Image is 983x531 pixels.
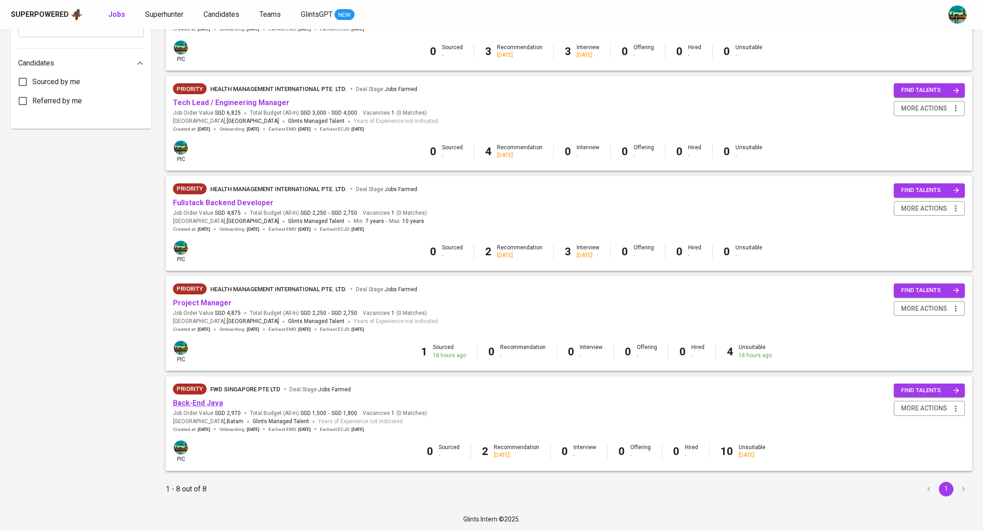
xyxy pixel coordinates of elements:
[298,326,311,333] span: [DATE]
[203,9,241,20] a: Candidates
[948,5,967,24] img: a5d44b89-0c59-4c54-99d0-a63b29d42bd3.jpg
[298,226,311,233] span: [DATE]
[735,244,762,259] div: Unsuitable
[901,103,947,114] span: more actions
[173,226,210,233] span: Created at :
[735,144,762,159] div: Unsuitable
[497,51,542,59] div: [DATE]
[568,345,574,358] b: 0
[679,345,686,358] b: 0
[354,218,384,224] span: Min.
[580,352,603,359] div: -
[688,144,701,159] div: Hired
[442,51,463,59] div: -
[11,8,83,21] a: Superpoweredapp logo
[442,252,463,259] div: -
[227,117,279,126] span: [GEOGRAPHIC_DATA]
[894,201,965,216] button: more actions
[901,285,959,296] span: find talents
[173,340,189,364] div: pic
[351,326,364,333] span: [DATE]
[331,410,357,417] span: SGD 1,800
[430,45,436,58] b: 0
[633,44,654,59] div: Offering
[215,410,241,417] span: SGD 2,970
[894,401,965,416] button: more actions
[173,417,243,426] span: [GEOGRAPHIC_DATA] ,
[253,418,309,425] span: Glints Managed Talent
[174,440,188,455] img: a5d44b89-0c59-4c54-99d0-a63b29d42bd3.jpg
[356,186,417,192] span: Deal Stage :
[174,341,188,355] img: a5d44b89-0c59-4c54-99d0-a63b29d42bd3.jpg
[633,244,654,259] div: Offering
[389,218,424,224] span: Max.
[173,126,210,132] span: Created at :
[173,209,241,217] span: Job Order Value
[724,45,730,58] b: 0
[173,309,241,317] span: Job Order Value
[622,245,628,258] b: 0
[688,252,701,259] div: -
[577,152,599,159] div: -
[442,44,463,59] div: Sourced
[894,301,965,316] button: more actions
[676,245,683,258] b: 0
[577,144,599,159] div: Interview
[618,445,625,458] b: 0
[173,240,189,263] div: pic
[320,226,364,233] span: Earliest ECJD :
[318,386,351,393] span: Jobs Farmed
[198,426,210,433] span: [DATE]
[108,9,127,20] a: Jobs
[210,86,347,92] span: HEALTH MANAGEMENT INTERNATIONAL PTE. LTD.
[32,96,82,106] span: Referred by me
[351,226,364,233] span: [DATE]
[439,451,460,459] div: -
[739,344,772,359] div: Unsuitable
[250,109,357,117] span: Total Budget (All-In)
[247,326,259,333] span: [DATE]
[173,40,189,63] div: pic
[735,152,762,159] div: -
[430,145,436,158] b: 0
[320,26,364,32] span: Earliest ECJD :
[318,417,404,426] span: Years of Experience not indicated.
[577,51,599,59] div: [DATE]
[173,109,241,117] span: Job Order Value
[442,144,463,159] div: Sourced
[485,145,491,158] b: 4
[633,144,654,159] div: Offering
[390,410,395,417] span: 1
[385,186,417,192] span: Jobs Farmed
[363,209,427,217] span: Vacancies ( 0 Matches )
[173,26,210,32] span: Created at :
[894,384,965,398] button: find talents
[901,385,959,396] span: find talents
[173,326,210,333] span: Created at :
[497,44,542,59] div: Recommendation
[633,252,654,259] div: -
[363,109,427,117] span: Vacancies ( 0 Matches )
[894,101,965,116] button: more actions
[363,309,427,317] span: Vacancies ( 0 Matches )
[198,326,210,333] span: [DATE]
[32,76,80,87] span: Sourced by me
[573,451,596,459] div: -
[328,109,329,117] span: -
[331,109,357,117] span: SGD 4,000
[735,252,762,259] div: -
[301,10,333,19] span: GlintsGPT
[173,283,207,294] div: New Job received from Demand Team
[247,226,259,233] span: [DATE]
[351,26,364,32] span: [DATE]
[250,309,357,317] span: Total Budget (All-In)
[320,426,364,433] span: Earliest ECJD :
[215,309,241,317] span: SGD 4,875
[580,344,603,359] div: Interview
[622,145,628,158] b: 0
[173,184,207,193] span: Priority
[173,83,207,94] div: New Job received from Demand Team
[494,444,539,459] div: Recommendation
[173,317,279,326] span: [GEOGRAPHIC_DATA] ,
[625,345,631,358] b: 0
